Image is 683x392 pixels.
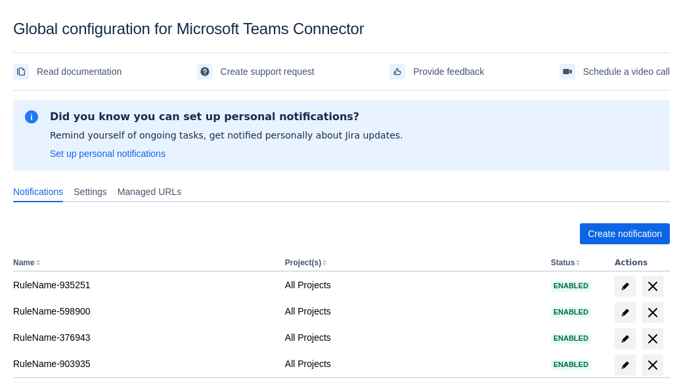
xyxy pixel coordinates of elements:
span: Enabled [551,282,591,290]
a: Set up personal notifications [50,147,165,160]
span: feedback [392,66,403,77]
p: Remind yourself of ongoing tasks, get notified personally about Jira updates. [50,129,403,142]
div: Global configuration for Microsoft Teams Connector [13,20,670,38]
span: Notifications [13,185,63,198]
span: Provide feedback [413,61,484,82]
a: Create support request [197,61,315,82]
span: Schedule a video call [583,61,670,82]
button: Create notification [580,223,670,244]
span: edit [620,281,630,292]
span: delete [645,357,661,373]
span: information [24,109,39,125]
span: edit [620,334,630,344]
div: RuleName-376943 [13,331,275,344]
div: All Projects [285,331,540,344]
span: delete [645,305,661,320]
button: Project(s) [285,258,321,267]
div: RuleName-598900 [13,305,275,318]
span: videoCall [562,66,573,77]
div: RuleName-935251 [13,278,275,292]
th: Actions [609,255,670,272]
a: Provide feedback [389,61,484,82]
div: All Projects [285,305,540,318]
div: All Projects [285,357,540,370]
span: delete [645,278,661,294]
span: Enabled [551,309,591,316]
div: All Projects [285,278,540,292]
span: edit [620,360,630,370]
div: RuleName-903935 [13,357,275,370]
h2: Did you know you can set up personal notifications? [50,110,403,123]
button: Status [551,258,575,267]
span: delete [645,331,661,347]
span: edit [620,307,630,318]
span: Managed URLs [118,185,181,198]
span: Read documentation [37,61,121,82]
span: Enabled [551,361,591,368]
span: Create support request [221,61,315,82]
span: Enabled [551,335,591,342]
span: support [200,66,210,77]
a: Schedule a video call [560,61,670,82]
span: Settings [74,185,107,198]
button: Name [13,258,35,267]
span: Create notification [588,223,662,244]
span: documentation [16,66,26,77]
a: Read documentation [13,61,121,82]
